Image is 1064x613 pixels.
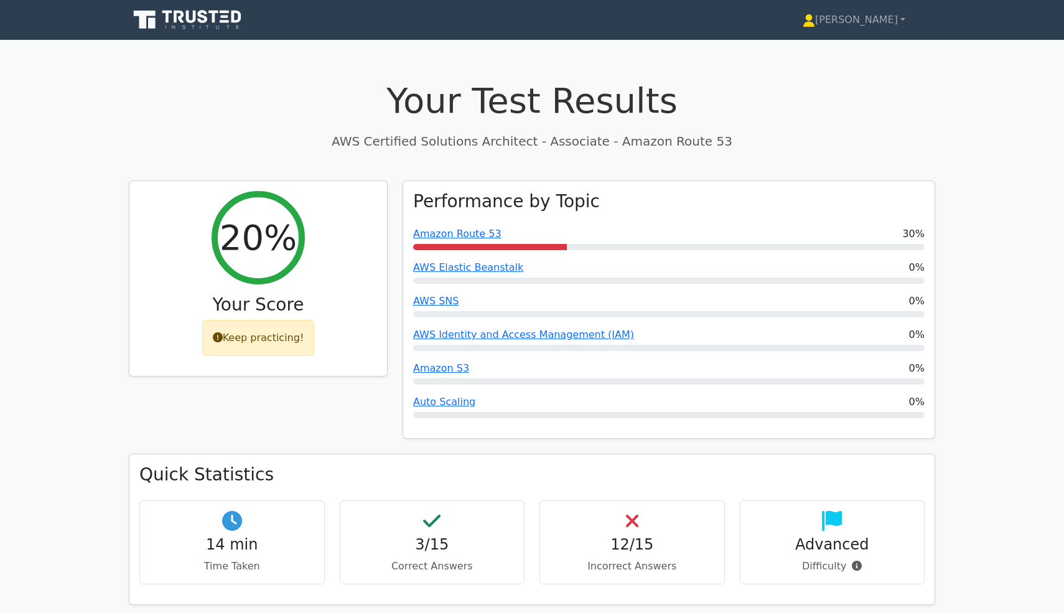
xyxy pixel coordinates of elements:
[413,329,634,340] a: AWS Identity and Access Management (IAM)
[909,327,925,342] span: 0%
[750,536,915,554] h4: Advanced
[350,536,515,554] h4: 3/15
[202,320,315,356] div: Keep practicing!
[150,559,314,574] p: Time Taken
[413,396,475,408] a: Auto Scaling
[773,7,935,32] a: [PERSON_NAME]
[139,464,925,485] h3: Quick Statistics
[902,227,925,241] span: 30%
[750,559,915,574] p: Difficulty
[220,217,297,258] h2: 20%
[909,361,925,376] span: 0%
[550,559,714,574] p: Incorrect Answers
[129,132,935,151] p: AWS Certified Solutions Architect - Associate - Amazon Route 53
[413,295,459,307] a: AWS SNS
[909,395,925,409] span: 0%
[550,536,714,554] h4: 12/15
[150,536,314,554] h4: 14 min
[129,80,935,121] h1: Your Test Results
[350,559,515,574] p: Correct Answers
[139,294,377,316] h3: Your Score
[909,260,925,275] span: 0%
[413,362,469,374] a: Amazon S3
[413,228,502,240] a: Amazon Route 53
[413,191,600,212] h3: Performance by Topic
[413,261,523,273] a: AWS Elastic Beanstalk
[909,294,925,309] span: 0%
